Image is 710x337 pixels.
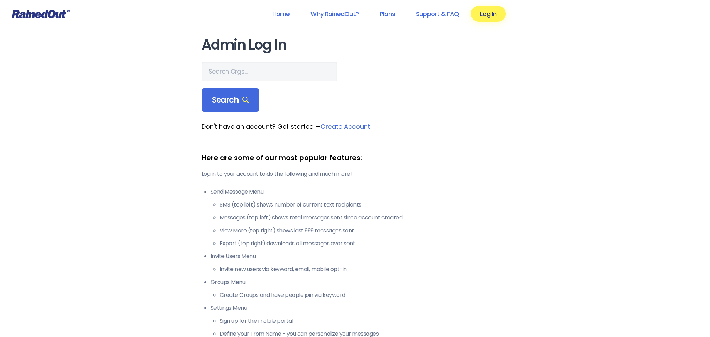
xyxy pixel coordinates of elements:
a: Home [263,6,299,22]
li: Create Groups and have people join via keyword [220,291,509,299]
a: Plans [371,6,404,22]
div: Search [202,88,259,112]
li: Messages (top left) shows total messages sent since account created [220,214,509,222]
li: Groups Menu [211,278,509,299]
a: Why RainedOut? [301,6,368,22]
li: Invite Users Menu [211,252,509,274]
input: Search Orgs… [202,62,337,81]
h1: Admin Log In [202,37,509,53]
a: Create Account [321,122,370,131]
li: SMS (top left) shows number of current text recipients [220,201,509,209]
span: Search [212,95,249,105]
div: Here are some of our most popular features: [202,152,509,163]
a: Log In [471,6,505,22]
p: Log in to your account to do the following and much more! [202,170,509,178]
li: Send Message Menu [211,188,509,248]
li: Export (top right) downloads all messages ever sent [220,239,509,248]
li: Sign up for the mobile portal [220,317,509,325]
a: Support & FAQ [407,6,468,22]
li: View More (top right) shows last 999 messages sent [220,226,509,235]
li: Invite new users via keyword, email, mobile opt-in [220,265,509,274]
